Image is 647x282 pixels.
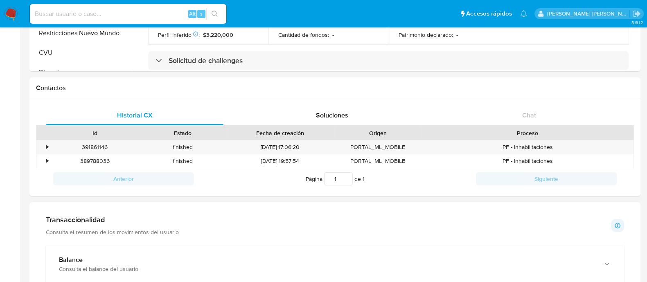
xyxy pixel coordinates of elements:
div: finished [139,154,227,168]
h3: Solicitud de challenges [169,56,243,65]
span: Página de [306,172,365,185]
button: search-icon [206,8,223,20]
a: Notificaciones [520,10,527,17]
span: Accesos rápidos [466,9,512,18]
div: 391861146 [51,140,139,154]
span: s [200,10,203,18]
div: PF - Inhabilitaciones [422,140,633,154]
span: Alt [189,10,196,18]
div: • [46,143,48,151]
button: Restricciones Nuevo Mundo [32,23,134,43]
p: - [332,31,334,38]
p: Perfil Inferido : [158,31,200,38]
p: - [456,31,458,38]
span: $3,220,000 [203,31,233,39]
div: [DATE] 17:06:20 [227,140,334,154]
div: PORTAL_ML_MOBILE [334,140,422,154]
button: CVU [32,43,134,63]
span: 1 [363,175,365,183]
span: Soluciones [316,111,348,120]
div: 389788036 [51,154,139,168]
div: Estado [144,129,221,137]
div: Fecha de creación [232,129,328,137]
button: Siguiente [476,172,617,185]
input: Buscar usuario o caso... [30,9,226,19]
p: Cantidad de fondos : [278,31,329,38]
div: Id [56,129,133,137]
div: • [46,157,48,165]
div: PORTAL_ML_MOBILE [334,154,422,168]
div: Origen [340,129,416,137]
div: PF - Inhabilitaciones [422,154,633,168]
button: Direcciones [32,63,134,82]
h1: Contactos [36,84,634,92]
span: Historial CX [117,111,153,120]
div: [DATE] 19:57:54 [227,154,334,168]
p: roxana.vasquez@mercadolibre.com [547,10,630,18]
div: Solicitud de challenges [148,51,629,70]
div: Proceso [428,129,628,137]
span: Chat [522,111,536,120]
p: Patrimonio declarado : [399,31,453,38]
div: finished [139,140,227,154]
a: Salir [632,9,641,18]
button: Anterior [53,172,194,185]
span: 3.161.2 [631,19,643,26]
